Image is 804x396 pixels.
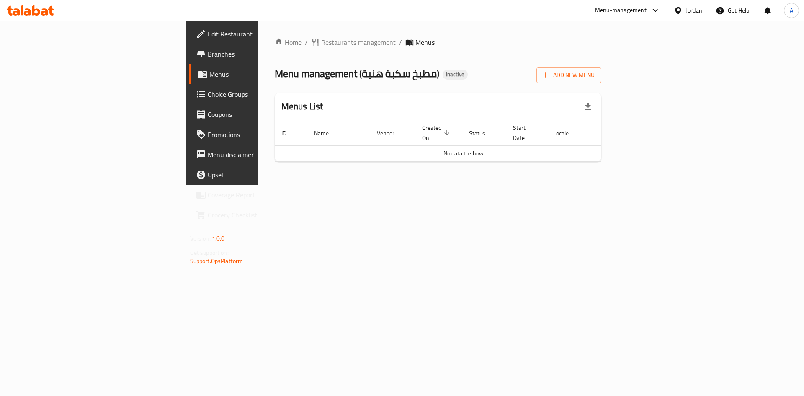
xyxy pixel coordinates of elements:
span: Version: [190,233,211,244]
li: / [399,37,402,47]
a: Coverage Report [189,185,320,205]
div: Jordan [686,6,702,15]
span: Created On [422,123,452,143]
span: Get support on: [190,247,229,258]
a: Coupons [189,104,320,124]
span: Inactive [443,71,468,78]
div: Menu-management [595,5,647,16]
span: Status [469,128,496,138]
span: Coverage Report [208,190,314,200]
a: Menu disclaimer [189,145,320,165]
a: Menus [189,64,320,84]
span: Branches [208,49,314,59]
span: Menu management ( مطبخ سكبة هنية ) [275,64,439,83]
div: Inactive [443,70,468,80]
span: Name [314,128,340,138]
span: 1.0.0 [212,233,225,244]
a: Upsell [189,165,320,185]
span: Menus [415,37,435,47]
span: Start Date [513,123,536,143]
span: A [790,6,793,15]
span: Restaurants management [321,37,396,47]
span: Edit Restaurant [208,29,314,39]
span: Promotions [208,129,314,140]
span: Menu disclaimer [208,150,314,160]
h2: Menus List [281,100,323,113]
span: Vendor [377,128,405,138]
span: Coupons [208,109,314,119]
a: Branches [189,44,320,64]
a: Edit Restaurant [189,24,320,44]
a: Promotions [189,124,320,145]
span: Locale [553,128,580,138]
span: Grocery Checklist [208,210,314,220]
th: Actions [590,120,652,146]
span: Choice Groups [208,89,314,99]
span: ID [281,128,297,138]
a: Grocery Checklist [189,205,320,225]
span: Upsell [208,170,314,180]
span: Menus [209,69,314,79]
span: Add New Menu [543,70,595,80]
nav: breadcrumb [275,37,602,47]
a: Choice Groups [189,84,320,104]
span: No data to show [443,148,484,159]
a: Support.OpsPlatform [190,256,243,267]
div: Export file [578,96,598,116]
a: Restaurants management [311,37,396,47]
table: enhanced table [275,120,652,162]
button: Add New Menu [536,67,601,83]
